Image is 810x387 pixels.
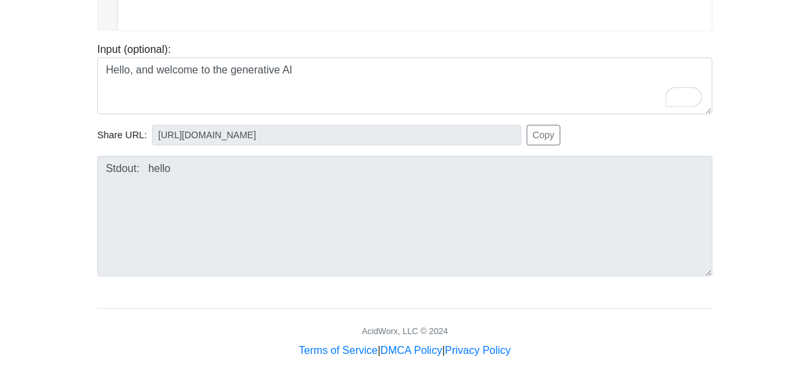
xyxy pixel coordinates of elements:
[97,58,713,114] textarea: To enrich screen reader interactions, please activate Accessibility in Grammarly extension settings
[381,345,442,356] a: DMCA Policy
[445,345,512,356] a: Privacy Policy
[299,343,511,359] div: | |
[152,125,521,146] input: No share available yet
[97,128,147,143] span: Share URL:
[527,125,561,146] button: Copy
[87,42,723,114] div: Input (optional):
[362,325,448,337] div: AcidWorx, LLC © 2024
[299,345,378,356] a: Terms of Service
